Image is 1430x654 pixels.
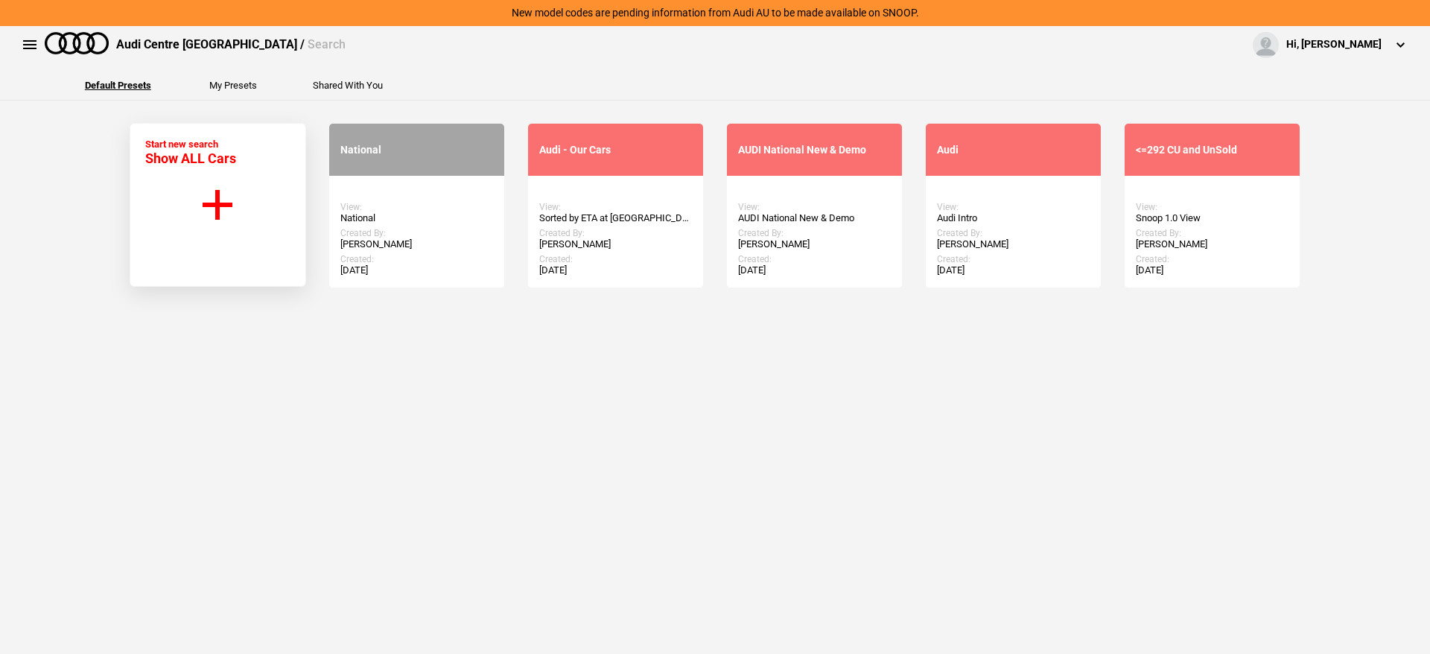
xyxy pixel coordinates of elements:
[340,254,493,264] div: Created:
[738,202,891,212] div: View:
[340,212,493,224] div: National
[209,80,257,90] button: My Presets
[145,150,236,166] span: Show ALL Cars
[738,238,891,250] div: [PERSON_NAME]
[539,238,692,250] div: [PERSON_NAME]
[937,202,1090,212] div: View:
[340,228,493,238] div: Created By:
[1136,254,1288,264] div: Created:
[738,264,891,276] div: [DATE]
[116,36,346,53] div: Audi Centre [GEOGRAPHIC_DATA] /
[738,254,891,264] div: Created:
[539,202,692,212] div: View:
[1136,144,1288,156] div: <=292 CU and UnSold
[130,123,306,287] button: Start new search Show ALL Cars
[340,144,493,156] div: National
[539,212,692,224] div: Sorted by ETA at [GEOGRAPHIC_DATA]
[1136,202,1288,212] div: View:
[308,37,346,51] span: Search
[539,264,692,276] div: [DATE]
[738,212,891,224] div: AUDI National New & Demo
[1136,228,1288,238] div: Created By:
[937,228,1090,238] div: Created By:
[1136,212,1288,224] div: Snoop 1.0 View
[937,254,1090,264] div: Created:
[539,254,692,264] div: Created:
[85,80,151,90] button: Default Presets
[1136,264,1288,276] div: [DATE]
[738,144,891,156] div: AUDI National New & Demo
[738,228,891,238] div: Created By:
[340,238,493,250] div: [PERSON_NAME]
[937,144,1090,156] div: Audi
[340,264,493,276] div: [DATE]
[45,32,109,54] img: audi.png
[1136,238,1288,250] div: [PERSON_NAME]
[539,144,692,156] div: Audi - Our Cars
[313,80,383,90] button: Shared With You
[145,139,236,166] div: Start new search
[539,228,692,238] div: Created By:
[1286,37,1382,52] div: Hi, [PERSON_NAME]
[937,212,1090,224] div: Audi Intro
[937,264,1090,276] div: [DATE]
[340,202,493,212] div: View:
[937,238,1090,250] div: [PERSON_NAME]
